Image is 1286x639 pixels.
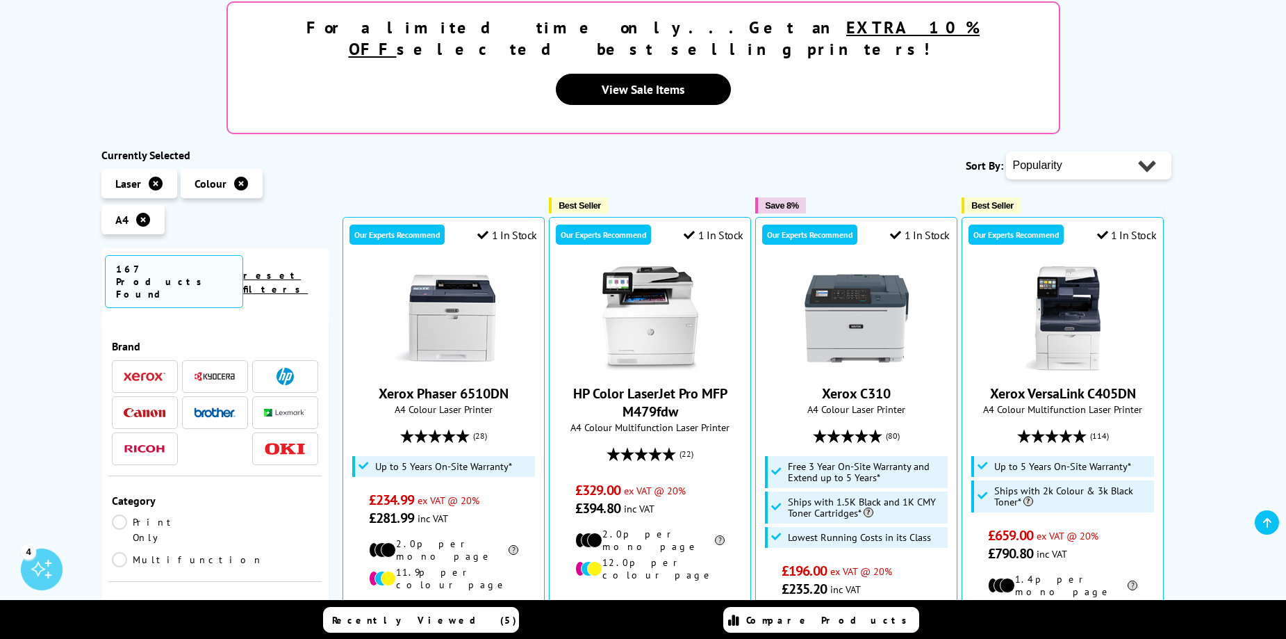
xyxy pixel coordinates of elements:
img: Canon [124,408,165,417]
img: HP [277,368,294,385]
span: £196.00 [782,562,827,580]
li: 2.0p per mono page [575,528,725,553]
li: 12.0p per colour page [575,556,725,581]
span: A4 Colour Multifunction Laser Printer [557,421,743,434]
span: Free 3 Year On-Site Warranty and Extend up to 5 Years* [788,461,945,483]
div: 1 In Stock [684,228,743,242]
span: Save 8% [765,200,798,211]
span: £790.80 [988,544,1033,563]
span: A4 Colour Laser Printer [763,403,950,416]
span: 167 Products Found [105,255,244,308]
a: Xerox [124,368,165,385]
li: 2.0p per mono page [369,537,518,563]
span: Recently Viewed (5) [332,614,517,626]
div: 1 In Stock [890,228,950,242]
a: Compare Products [723,607,919,633]
div: 4 [21,544,36,559]
div: Currently Selected [101,148,329,162]
span: Ships with 2k Colour & 3k Black Toner* [994,485,1151,508]
span: Ships with 1.5K Black and 1K CMY Toner Cartridges* [788,496,945,519]
div: Our Experts Recommend [556,225,651,245]
img: OKI [264,443,306,455]
div: modal_delivery [557,592,743,631]
span: inc VAT [1037,547,1067,560]
span: £659.00 [988,526,1033,544]
span: £234.99 [369,491,414,509]
a: Xerox Phaser 6510DN [379,385,509,403]
a: reset filters [243,269,308,296]
span: ex VAT @ 20% [624,484,686,497]
span: £281.99 [369,509,414,527]
span: inc VAT [830,583,861,596]
span: ex VAT @ 20% [1037,529,1098,542]
div: 1 In Stock [1097,228,1157,242]
span: £394.80 [575,499,620,517]
a: Xerox C310 [822,385,891,403]
span: A4 Colour Multifunction Laser Printer [969,403,1156,416]
span: A4 Colour Laser Printer [350,403,537,416]
a: View Sale Items [556,74,731,105]
div: Our Experts Recommend [349,225,445,245]
img: Xerox Phaser 6510DN [392,266,496,371]
a: Xerox C310 [805,359,909,373]
span: £235.20 [782,580,827,598]
span: Laser [115,177,141,191]
span: A4 [115,213,129,227]
a: OKI [264,440,306,458]
a: Xerox VersaLink C405DN [1011,359,1115,373]
a: Lexmark [264,404,306,421]
u: EXTRA 10% OFF [349,17,980,60]
span: (22) [679,441,693,467]
a: Print Only [112,515,215,545]
a: HP Color LaserJet Pro MFP M479fdw [598,359,702,373]
img: HP Color LaserJet Pro MFP M479fdw [598,266,702,371]
a: Kyocera [194,368,236,385]
span: Lowest Running Costs in its Class [788,532,931,543]
span: ex VAT @ 20% [418,494,479,507]
strong: For a limited time only...Get an selected best selling printers! [306,17,980,60]
a: Ricoh [124,440,165,458]
span: Sort By: [966,159,1003,172]
a: Canon [124,404,165,421]
span: Up to 5 Years On-Site Warranty* [994,461,1131,472]
li: 1.4p per mono page [988,573,1137,598]
li: 11.9p per colour page [369,566,518,591]
a: Recently Viewed (5) [323,607,519,633]
span: (114) [1090,423,1109,449]
span: Compare Products [746,614,914,626]
div: 1 In Stock [477,228,537,242]
div: Category [112,494,319,508]
a: HP Color LaserJet Pro MFP M479fdw [573,385,727,421]
button: Save 8% [755,197,805,213]
a: HP [264,368,306,385]
a: Xerox VersaLink C405DN [990,385,1136,403]
span: (28) [473,423,487,449]
span: inc VAT [624,502,654,515]
span: Best Seller [559,200,601,211]
a: Multifunction [112,552,263,567]
img: Xerox VersaLink C405DN [1011,266,1115,371]
button: Best Seller [962,197,1021,213]
span: ex VAT @ 20% [830,565,892,578]
span: inc VAT [418,512,448,525]
span: Up to 5 Years On-Site Warranty* [375,461,512,472]
div: Our Experts Recommend [968,225,1064,245]
button: Best Seller [549,197,608,213]
span: (80) [886,423,900,449]
span: £329.00 [575,481,620,499]
div: Our Experts Recommend [762,225,857,245]
a: Brother [194,404,236,421]
div: Brand [112,339,319,353]
img: Xerox C310 [805,266,909,371]
span: Best Seller [971,200,1014,211]
img: Ricoh [124,445,165,453]
img: Xerox [124,372,165,382]
img: Brother [194,407,236,417]
a: Xerox Phaser 6510DN [392,359,496,373]
img: Lexmark [264,409,306,417]
span: Colour [195,177,226,191]
img: Kyocera [194,371,236,382]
